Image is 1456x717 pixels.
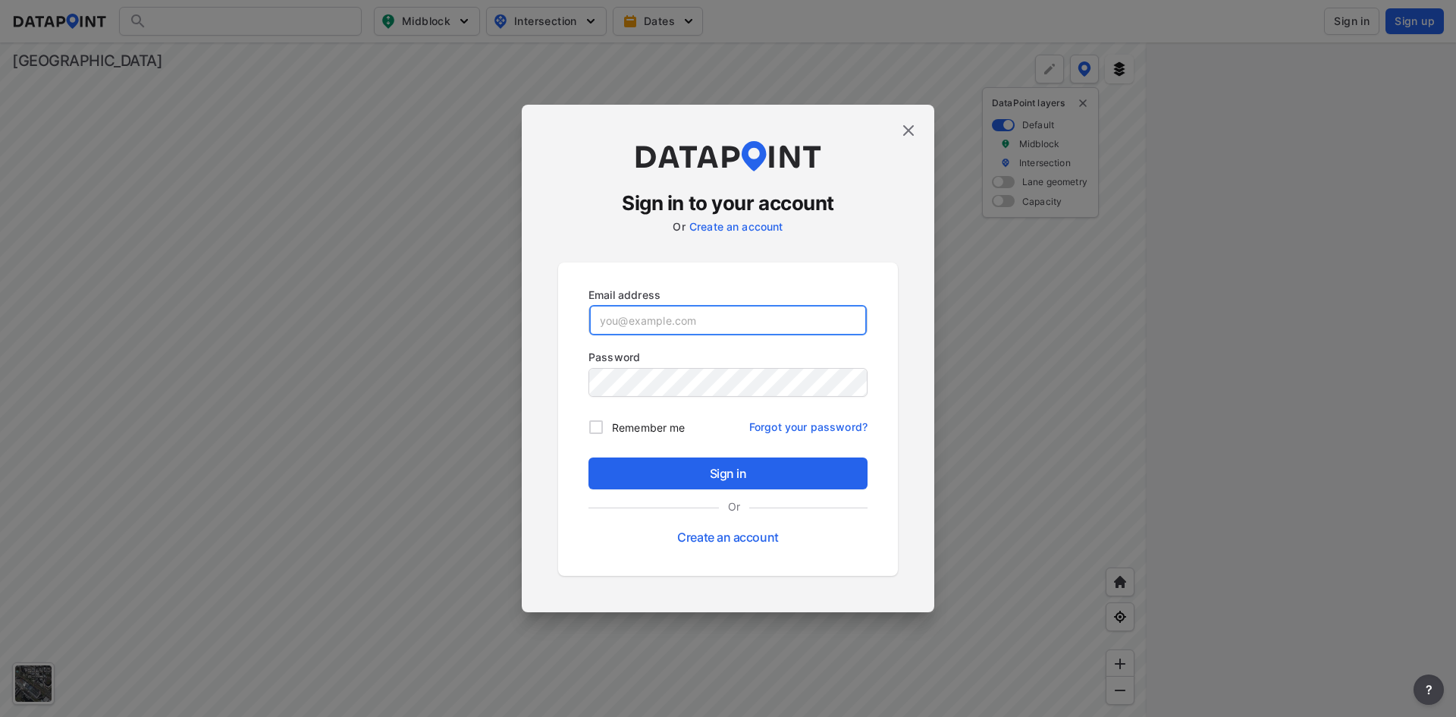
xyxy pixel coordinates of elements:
span: ? [1423,681,1435,699]
h3: Sign in to your account [558,190,898,217]
a: Create an account [677,530,778,545]
span: Remember me [612,420,685,436]
img: dataPointLogo.9353c09d.svg [633,141,823,171]
input: you@example.com [589,305,867,335]
button: more [1414,675,1444,705]
p: Password [588,349,868,365]
a: Forgot your password? [749,411,868,435]
p: Email address [588,287,868,303]
label: Or [719,498,749,514]
img: close.efbf2170.svg [899,121,918,140]
label: Or [673,220,685,233]
button: Sign in [588,458,868,489]
a: Create an account [689,220,783,233]
span: Sign in [601,464,855,483]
